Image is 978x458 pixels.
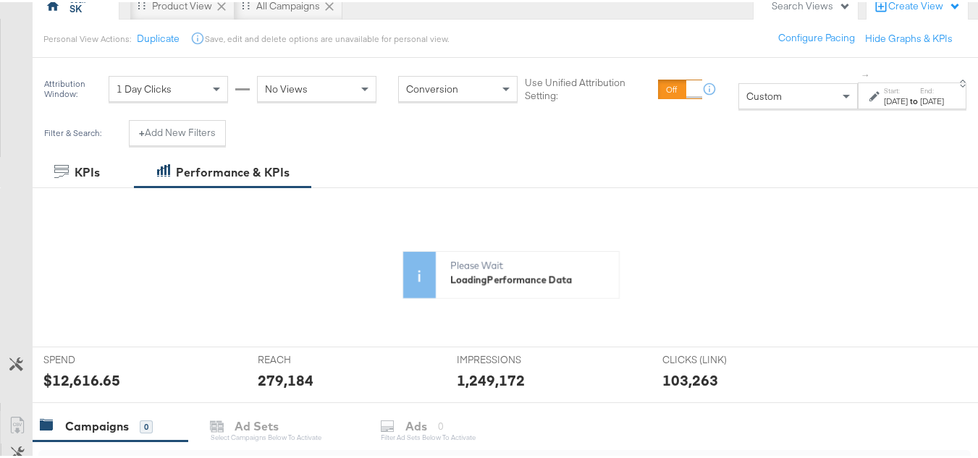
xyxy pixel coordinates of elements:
span: Conversion [406,80,458,93]
strong: + [139,124,145,137]
div: Personal View Actions: [43,31,131,43]
div: Performance & KPIs [176,162,290,179]
label: Use Unified Attribution Setting: [525,74,652,101]
div: Filter & Search: [43,126,102,136]
div: [DATE] [884,93,908,105]
strong: to [908,93,920,104]
span: Custom [746,88,782,101]
div: Save, edit and delete options are unavailable for personal view. [205,31,449,43]
span: ↑ [859,71,873,76]
label: End: [920,84,944,93]
div: [DATE] [920,93,944,105]
span: 1 Day Clicks [117,80,172,93]
button: +Add New Filters [129,118,226,144]
button: Duplicate [137,30,180,43]
div: Campaigns [65,416,129,433]
div: 0 [140,418,153,431]
label: Start: [884,84,908,93]
div: Attribution Window: [43,77,101,97]
span: No Views [265,80,308,93]
button: Hide Graphs & KPIs [865,30,953,43]
div: KPIs [75,162,100,179]
button: Configure Pacing [768,23,865,49]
